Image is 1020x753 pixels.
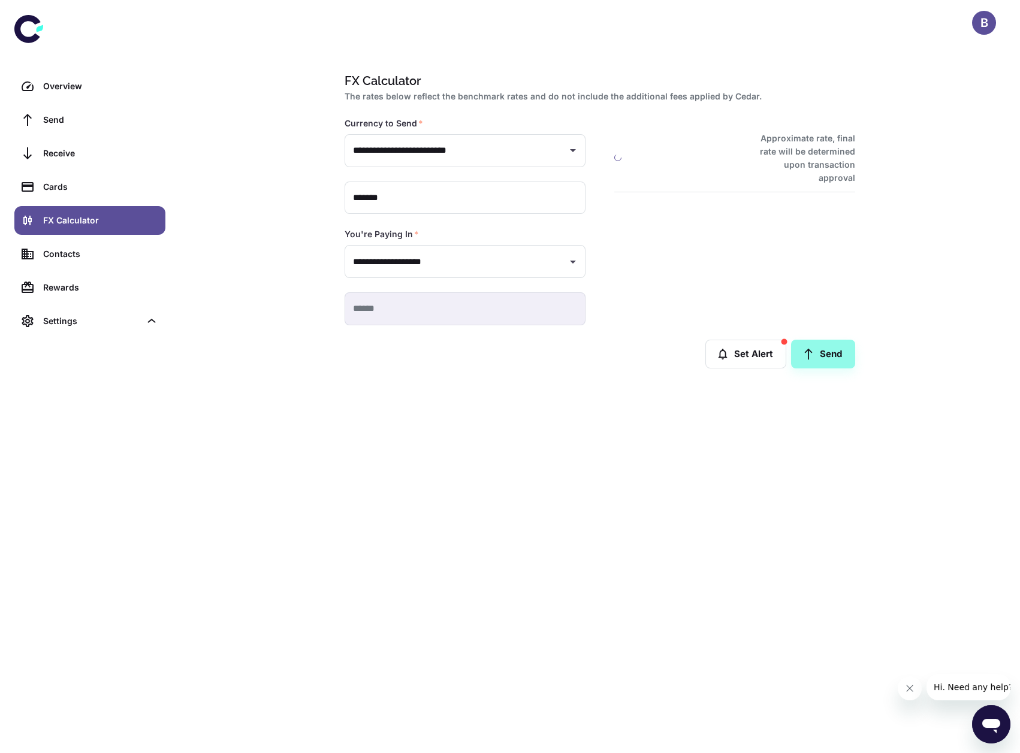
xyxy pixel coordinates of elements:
iframe: Close message [898,676,922,700]
a: Receive [14,139,165,168]
a: Send [791,340,855,368]
button: Open [565,142,581,159]
label: Currency to Send [345,117,423,129]
a: Cards [14,173,165,201]
button: B [972,11,996,35]
div: Receive [43,147,158,160]
div: Cards [43,180,158,193]
button: Open [565,253,581,270]
button: Set Alert [705,340,786,368]
div: Contacts [43,247,158,261]
h1: FX Calculator [345,72,850,90]
a: Overview [14,72,165,101]
label: You're Paying In [345,228,419,240]
a: FX Calculator [14,206,165,235]
iframe: Message from company [927,674,1010,700]
a: Contacts [14,240,165,268]
div: Settings [43,314,140,328]
h6: Approximate rate, final rate will be determined upon transaction approval [747,132,855,185]
iframe: Button to launch messaging window [972,705,1010,743]
div: FX Calculator [43,214,158,227]
div: Settings [14,307,165,335]
a: Rewards [14,273,165,302]
div: Rewards [43,281,158,294]
a: Send [14,105,165,134]
span: Hi. Need any help? [7,8,86,18]
div: Overview [43,80,158,93]
div: Send [43,113,158,126]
